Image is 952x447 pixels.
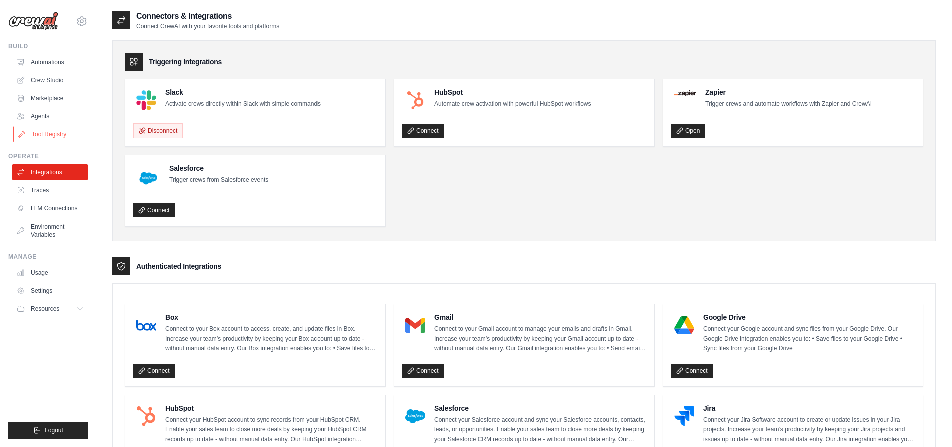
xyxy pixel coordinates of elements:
div: Manage [8,253,88,261]
p: Connect CrewAI with your favorite tools and platforms [136,22,279,30]
p: Connect your Salesforce account and sync your Salesforce accounts, contacts, leads, or opportunit... [434,415,646,445]
img: Logo [8,12,58,31]
p: Connect your Jira Software account to create or update issues in your Jira projects. Increase you... [703,415,915,445]
img: Gmail Logo [405,315,425,335]
h4: Salesforce [169,163,268,173]
img: HubSpot Logo [136,406,156,426]
img: HubSpot Logo [405,90,425,110]
img: Google Drive Logo [674,315,694,335]
img: Jira Logo [674,406,694,426]
a: Crew Studio [12,72,88,88]
a: Settings [12,283,88,299]
img: Slack Logo [136,90,156,110]
img: Zapier Logo [674,90,696,96]
h3: Authenticated Integrations [136,261,221,271]
h4: Google Drive [703,312,915,322]
p: Connect your HubSpot account to sync records from your HubSpot CRM. Enable your sales team to clo... [165,415,377,445]
button: Disconnect [133,123,183,138]
a: Traces [12,182,88,198]
p: Automate crew activation with powerful HubSpot workflows [434,99,591,109]
a: LLM Connections [12,200,88,216]
a: Marketplace [12,90,88,106]
a: Connect [402,364,444,378]
button: Logout [8,422,88,439]
h4: Salesforce [434,403,646,413]
h4: Jira [703,403,915,413]
a: Connect [671,364,713,378]
h2: Connectors & Integrations [136,10,279,22]
img: Box Logo [136,315,156,335]
p: Connect to your Gmail account to manage your emails and drafts in Gmail. Increase your team’s pro... [434,324,646,354]
a: Connect [133,203,175,217]
p: Trigger crews and automate workflows with Zapier and CrewAI [705,99,872,109]
a: Usage [12,265,88,281]
a: Automations [12,54,88,70]
button: Resources [12,301,88,317]
div: Operate [8,152,88,160]
img: Salesforce Logo [136,166,160,190]
span: Logout [45,426,63,434]
a: Tool Registry [13,126,89,142]
h4: Zapier [705,87,872,97]
a: Open [671,124,705,138]
span: Resources [31,305,59,313]
p: Activate crews directly within Slack with simple commands [165,99,321,109]
h4: HubSpot [434,87,591,97]
h4: Box [165,312,377,322]
div: Build [8,42,88,50]
h4: Gmail [434,312,646,322]
h3: Triggering Integrations [149,57,222,67]
a: Connect [402,124,444,138]
h4: HubSpot [165,403,377,413]
p: Trigger crews from Salesforce events [169,175,268,185]
h4: Slack [165,87,321,97]
a: Agents [12,108,88,124]
img: Salesforce Logo [405,406,425,426]
a: Connect [133,364,175,378]
p: Connect your Google account and sync files from your Google Drive. Our Google Drive integration e... [703,324,915,354]
a: Integrations [12,164,88,180]
a: Environment Variables [12,218,88,243]
p: Connect to your Box account to access, create, and update files in Box. Increase your team’s prod... [165,324,377,354]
